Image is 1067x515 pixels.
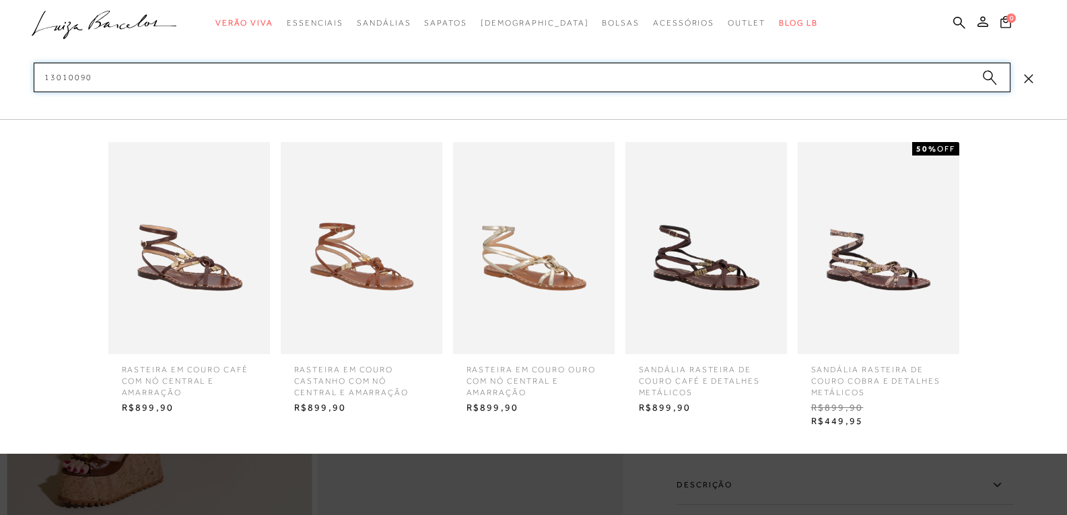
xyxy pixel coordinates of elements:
[105,142,273,418] a: RASTEIRA EM COURO CAFÉ COM NÓ CENTRAL E AMARRAÇÃO RASTEIRA EM COURO CAFÉ COM NÓ CENTRAL E AMARRAÇ...
[779,18,818,28] span: BLOG LB
[215,11,273,36] a: categoryNavScreenReaderText
[108,142,270,354] img: RASTEIRA EM COURO CAFÉ COM NÓ CENTRAL E AMARRAÇÃO
[779,11,818,36] a: BLOG LB
[1006,13,1016,23] span: 0
[916,144,937,153] strong: 50%
[622,142,790,418] a: SANDÁLIA RASTEIRA DE COURO CAFÉ E DETALHES METÁLICOS SANDÁLIA RASTEIRA DE COURO CAFÉ E DETALHES M...
[481,18,589,28] span: [DEMOGRAPHIC_DATA]
[481,11,589,36] a: noSubCategoriesText
[456,398,611,418] span: R$899,90
[456,354,611,398] span: RASTEIRA EM COURO OURO COM NÓ CENTRAL E AMARRAÇÃO
[284,354,439,398] span: RASTEIRA EM COURO CASTANHO COM NÓ CENTRAL E AMARRAÇÃO
[453,142,615,354] img: RASTEIRA EM COURO OURO COM NÓ CENTRAL E AMARRAÇÃO
[284,398,439,418] span: R$899,90
[357,18,411,28] span: Sandálias
[625,142,787,354] img: SANDÁLIA RASTEIRA DE COURO CAFÉ E DETALHES METÁLICOS
[801,398,956,418] span: R$899,90
[801,411,956,432] span: R$449,95
[996,15,1015,33] button: 0
[277,142,446,418] a: RASTEIRA EM COURO CASTANHO COM NÓ CENTRAL E AMARRAÇÃO RASTEIRA EM COURO CASTANHO COM NÓ CENTRAL E...
[215,18,273,28] span: Verão Viva
[629,354,784,398] span: SANDÁLIA RASTEIRA DE COURO CAFÉ E DETALHES METÁLICOS
[629,398,784,418] span: R$899,90
[728,11,765,36] a: categoryNavScreenReaderText
[602,11,640,36] a: categoryNavScreenReaderText
[653,18,714,28] span: Acessórios
[112,398,267,418] span: R$899,90
[281,142,442,354] img: RASTEIRA EM COURO CASTANHO COM NÓ CENTRAL E AMARRAÇÃO
[801,354,956,398] span: SANDÁLIA RASTEIRA DE COURO COBRA E DETALHES METÁLICOS
[424,18,467,28] span: Sapatos
[34,63,1010,92] input: Buscar.
[357,11,411,36] a: categoryNavScreenReaderText
[287,11,343,36] a: categoryNavScreenReaderText
[653,11,714,36] a: categoryNavScreenReaderText
[450,142,618,418] a: RASTEIRA EM COURO OURO COM NÓ CENTRAL E AMARRAÇÃO RASTEIRA EM COURO OURO COM NÓ CENTRAL E AMARRAÇ...
[794,142,963,432] a: SANDÁLIA RASTEIRA DE COURO COBRA E DETALHES METÁLICOS 50%OFF SANDÁLIA RASTEIRA DE COURO COBRA E D...
[798,142,959,354] img: SANDÁLIA RASTEIRA DE COURO COBRA E DETALHES METÁLICOS
[112,354,267,398] span: RASTEIRA EM COURO CAFÉ COM NÓ CENTRAL E AMARRAÇÃO
[728,18,765,28] span: Outlet
[424,11,467,36] a: categoryNavScreenReaderText
[602,18,640,28] span: Bolsas
[287,18,343,28] span: Essenciais
[937,144,955,153] span: OFF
